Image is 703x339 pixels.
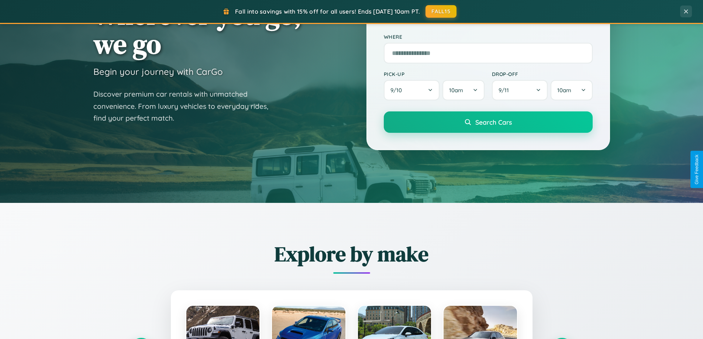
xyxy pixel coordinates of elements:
label: Drop-off [492,71,593,77]
button: 10am [551,80,592,100]
span: 9 / 11 [499,87,513,94]
span: Fall into savings with 15% off for all users! Ends [DATE] 10am PT. [235,8,420,15]
span: 10am [449,87,463,94]
button: 9/11 [492,80,548,100]
button: 9/10 [384,80,440,100]
p: Discover premium car rentals with unmatched convenience. From luxury vehicles to everyday rides, ... [93,88,278,124]
h1: Wherever you go, we go [93,0,301,59]
button: FALL15 [425,5,456,18]
div: Give Feedback [694,155,699,184]
h3: Begin your journey with CarGo [93,66,223,77]
button: 10am [442,80,484,100]
span: 10am [557,87,571,94]
span: 9 / 10 [390,87,406,94]
label: Where [384,34,593,40]
h2: Explore by make [130,240,573,268]
span: Search Cars [475,118,512,126]
button: Search Cars [384,111,593,133]
label: Pick-up [384,71,485,77]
